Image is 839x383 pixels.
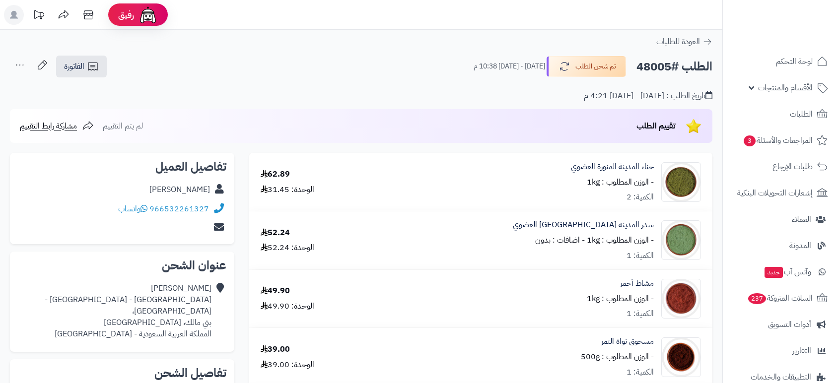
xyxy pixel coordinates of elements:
span: لوحة التحكم [776,55,813,68]
a: واتساب [118,203,147,215]
img: 1660148305-Mushat%20Red-90x90.jpg [662,279,700,319]
span: طلبات الإرجاع [772,160,813,174]
div: 39.00 [261,344,290,355]
a: الطلبات [729,102,833,126]
span: العملاء [792,212,811,226]
h2: تفاصيل العميل [18,161,226,173]
img: ai-face.png [138,5,158,25]
div: تاريخ الطلب : [DATE] - [DATE] 4:21 م [584,90,712,102]
div: الوحدة: 39.00 [261,359,314,371]
a: تحديثات المنصة [26,5,51,27]
a: السلات المتروكة237 [729,286,833,310]
div: [PERSON_NAME] [GEOGRAPHIC_DATA] - [GEOGRAPHIC_DATA] - [GEOGRAPHIC_DATA]، بني مالك، [GEOGRAPHIC_DA... [18,283,211,339]
h2: الطلب #48005 [636,57,712,77]
a: حناء المدينة المنورة العضوي [571,161,654,173]
span: الطلبات [790,107,813,121]
small: - الوزن المطلوب : 1kg [587,176,654,188]
img: logo-2.png [771,28,830,49]
div: الكمية: 1 [627,367,654,378]
span: المراجعات والأسئلة [743,133,813,147]
small: - الوزن المطلوب : 500g [581,351,654,363]
span: أدوات التسويق [768,318,811,331]
div: الوحدة: 52.24 [261,242,314,254]
span: رفيق [118,9,134,21]
span: تقييم الطلب [636,120,676,132]
span: المدونة [789,239,811,253]
span: 3 [744,135,756,146]
span: لم يتم التقييم [103,120,143,132]
span: 237 [748,293,766,304]
small: [DATE] - [DATE] 10:38 م [474,62,545,71]
div: الكمية: 1 [627,308,654,319]
a: سدر المدينة [GEOGRAPHIC_DATA] العضوي [513,219,654,231]
span: السلات المتروكة [747,291,813,305]
a: العودة للطلبات [656,36,712,48]
span: وآتس آب [764,265,811,279]
a: وآتس آبجديد [729,260,833,284]
small: - الوزن المطلوب : 1kg [587,293,654,305]
div: الوحدة: 49.90 [261,301,314,312]
a: العملاء [729,207,833,231]
a: إشعارات التحويلات البنكية [729,181,833,205]
div: [PERSON_NAME] [149,184,210,195]
span: الفاتورة [64,61,84,72]
a: الفاتورة [56,56,107,77]
span: إشعارات التحويلات البنكية [737,186,813,200]
a: المدونة [729,234,833,257]
a: لوحة التحكم [729,50,833,73]
a: التقارير [729,339,833,363]
img: 1690052262-Seder%20Leaves%20Powder%20Organic-90x90.jpg [662,220,700,260]
div: 49.90 [261,285,290,297]
div: الكمية: 1 [627,250,654,261]
a: مشاركة رابط التقييم [20,120,94,132]
a: المراجعات والأسئلة3 [729,128,833,152]
h2: تفاصيل الشحن [18,367,226,379]
a: أدوات التسويق [729,313,833,336]
small: - اضافات : بدون [535,234,585,246]
a: مسحوق نواة التمر [601,336,654,347]
span: التقارير [792,344,811,358]
a: طلبات الإرجاع [729,155,833,179]
span: الأقسام والمنتجات [758,81,813,95]
h2: عنوان الشحن [18,259,226,271]
span: مشاركة رابط التقييم [20,120,77,132]
span: جديد [765,267,783,278]
span: العودة للطلبات [656,36,700,48]
img: 1689399858-Henna%20Organic-90x90.jpg [662,162,700,202]
button: تم شحن الطلب [547,56,626,77]
div: 52.24 [261,227,290,239]
div: الوحدة: 31.45 [261,184,314,195]
div: 62.89 [261,169,290,180]
small: - الوزن المطلوب : 1kg [587,234,654,246]
img: 1737394487-Date%20Seed%20Powder-90x90.jpg [662,337,700,377]
div: الكمية: 2 [627,191,654,203]
a: مشاط أحمر [620,278,654,289]
a: 966532261327 [149,203,209,215]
